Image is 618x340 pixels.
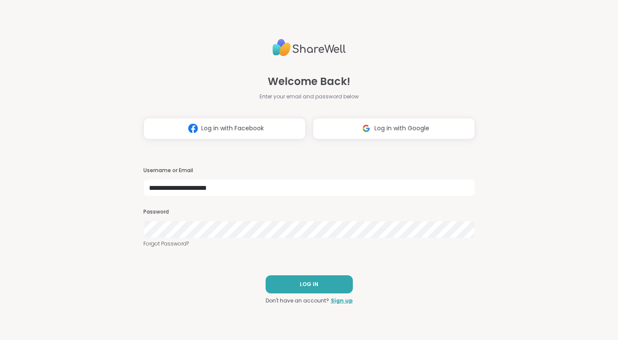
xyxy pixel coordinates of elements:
span: Log in with Google [374,124,429,133]
button: Log in with Google [313,118,475,139]
span: Don't have an account? [266,297,329,305]
span: Log in with Facebook [201,124,264,133]
h3: Password [143,208,475,216]
h3: Username or Email [143,167,475,174]
img: ShareWell Logomark [185,120,201,136]
img: ShareWell Logo [273,35,346,60]
a: Sign up [331,297,353,305]
a: Forgot Password? [143,240,475,248]
span: Enter your email and password below [260,93,359,101]
span: LOG IN [300,280,318,288]
span: Welcome Back! [268,74,350,89]
button: Log in with Facebook [143,118,306,139]
img: ShareWell Logomark [358,120,374,136]
button: LOG IN [266,275,353,293]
